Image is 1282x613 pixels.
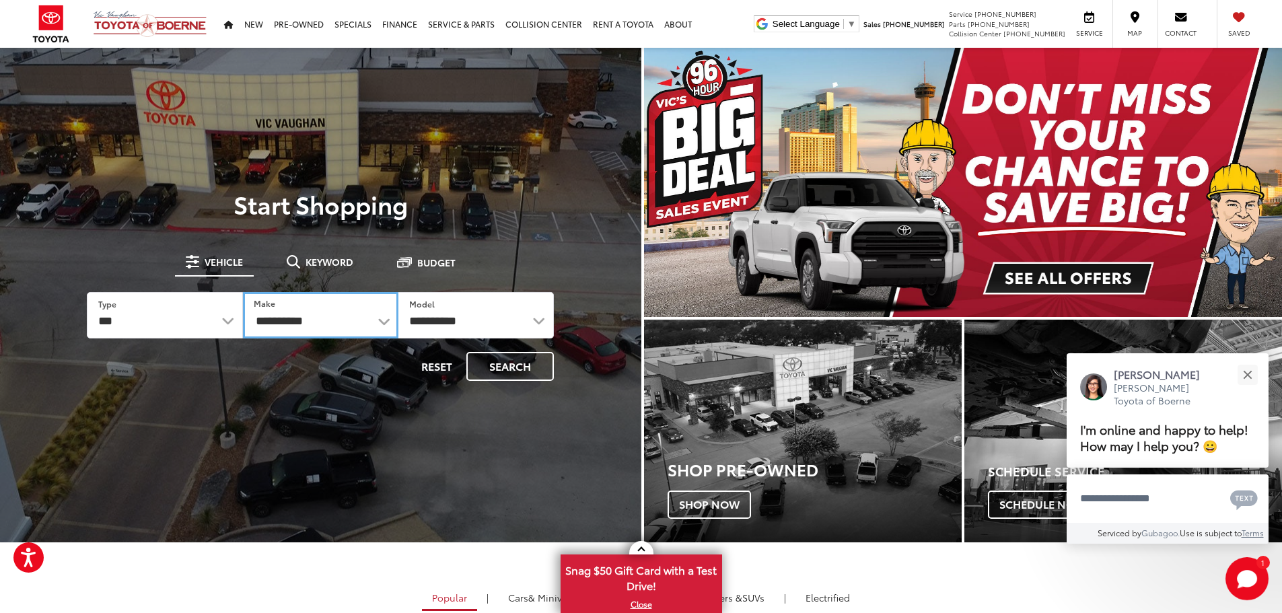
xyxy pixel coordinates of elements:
label: Type [98,298,116,310]
a: Select Language​ [773,19,856,29]
span: Sales [863,19,881,29]
label: Make [254,297,275,309]
a: Cars [498,586,583,609]
span: [PHONE_NUMBER] [1003,28,1065,38]
a: Schedule Service Schedule Now [964,320,1282,542]
span: Budget [417,258,456,267]
li: | [781,591,789,604]
button: Close [1233,360,1262,389]
button: Search [466,352,554,381]
span: ​ [843,19,844,29]
div: Toyota [644,320,962,542]
span: [PHONE_NUMBER] [968,19,1030,29]
span: Schedule Now [988,491,1097,519]
svg: Start Chat [1225,557,1269,600]
div: Close[PERSON_NAME][PERSON_NAME] Toyota of BoerneI'm online and happy to help! How may I help you?... [1067,353,1269,544]
img: Vic Vaughan Toyota of Boerne [93,10,207,38]
a: Gubagoo. [1141,527,1180,538]
span: Snag $50 Gift Card with a Test Drive! [562,556,721,597]
label: Model [409,298,435,310]
button: Reset [410,352,464,381]
svg: Text [1230,489,1258,510]
h4: Schedule Service [988,465,1282,478]
span: Keyword [306,257,353,266]
h3: Shop Pre-Owned [668,460,962,478]
button: Chat with SMS [1226,483,1262,513]
a: SUVs [673,586,775,609]
span: [PHONE_NUMBER] [883,19,945,29]
p: Start Shopping [57,190,585,217]
p: [PERSON_NAME] [1114,367,1213,382]
span: Vehicle [205,257,243,266]
li: | [483,591,492,604]
span: & Minivan [528,591,573,604]
span: 1 [1261,559,1265,565]
span: Select Language [773,19,840,29]
textarea: Type your message [1067,474,1269,523]
a: Shop Pre-Owned Shop Now [644,320,962,542]
span: Saved [1224,28,1254,38]
span: Contact [1165,28,1197,38]
span: Collision Center [949,28,1001,38]
span: I'm online and happy to help! How may I help you? 😀 [1080,420,1248,454]
span: Use is subject to [1180,527,1242,538]
a: Electrified [795,586,860,609]
span: Service [1074,28,1104,38]
span: Shop Now [668,491,751,519]
a: Terms [1242,527,1264,538]
div: Toyota [964,320,1282,542]
span: Parts [949,19,966,29]
span: Serviced by [1098,527,1141,538]
span: ▼ [847,19,856,29]
a: Popular [422,586,477,611]
span: [PHONE_NUMBER] [974,9,1036,19]
p: [PERSON_NAME] Toyota of Boerne [1114,382,1213,408]
button: Toggle Chat Window [1225,557,1269,600]
span: Service [949,9,972,19]
span: Map [1120,28,1149,38]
